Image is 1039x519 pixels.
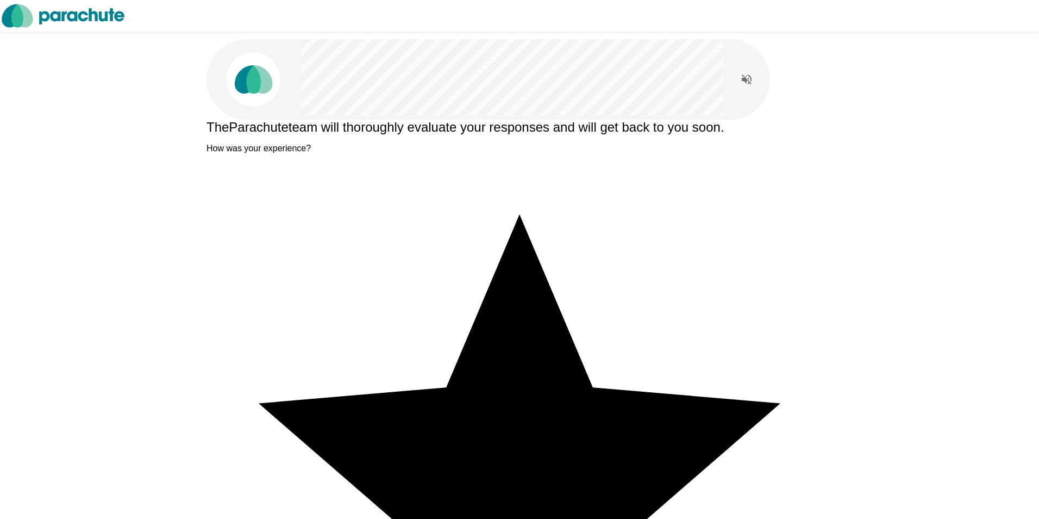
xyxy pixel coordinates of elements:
span: The [206,120,229,134]
img: parachute_avatar.png [226,52,280,107]
p: How was your experience? [206,144,833,153]
button: Read questions aloud [736,69,758,90]
span: Parachute [229,120,288,134]
span: team will thoroughly evaluate your responses and will get back to you soon. [289,120,724,134]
